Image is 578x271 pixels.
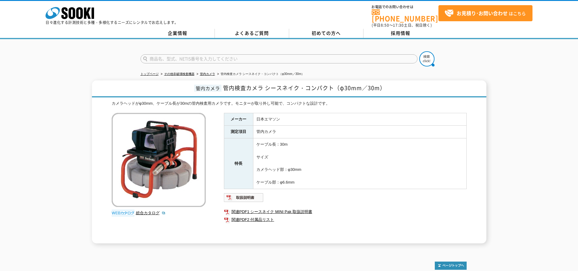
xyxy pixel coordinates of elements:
[393,22,404,28] span: 17:30
[112,210,134,216] img: webカタログ
[223,84,386,92] span: 管内検査カメラ シースネイク・コンパクト（φ30mm／30m）
[224,197,264,201] a: 取扱説明書
[224,208,467,216] a: 関連PDF1 シースネイク MINI Pak 取扱説明書
[289,29,363,38] a: 初めての方へ
[140,29,215,38] a: 企業情報
[312,30,341,36] span: 初めての方へ
[372,5,438,9] span: お電話でのお問い合わせは
[224,113,253,126] th: メーカー
[253,113,466,126] td: 日本エマソン
[419,51,434,66] img: btn_search.png
[253,138,466,189] td: ケーブル長：30m サイズ カメラヘッド部：φ30mm ケーブル部：φ6.6mm
[372,9,438,22] a: [PHONE_NUMBER]
[224,216,467,224] a: 関連PDF2 付属品リスト
[46,21,178,24] p: 日々進化する計測技術と多種・多様化するニーズにレンタルでお応えします。
[438,5,532,21] a: お見積り･お問い合わせはこちら
[112,100,467,107] div: カメラヘッドがφ30mm、ケーブル長が30mの管内検査用カメラです。モニターが取り外し可能で、コンパクトな設計です。
[140,72,159,76] a: トップページ
[224,193,264,202] img: 取扱説明書
[444,9,526,18] span: はこちら
[224,138,253,189] th: 特長
[136,211,166,215] a: 総合カタログ
[372,22,432,28] span: (平日 ～ 土日、祝日除く)
[381,22,389,28] span: 8:50
[112,113,206,207] img: 管内検査カメラ シースネイク・コンパクト（φ30mm／30m）
[363,29,438,38] a: 採用情報
[457,9,508,17] strong: お見積り･お問い合わせ
[253,126,466,138] td: 管内カメラ
[224,126,253,138] th: 測定項目
[435,262,467,270] img: トップページへ
[215,29,289,38] a: よくあるご質問
[200,72,215,76] a: 管内カメラ
[140,54,417,63] input: 商品名、型式、NETIS番号を入力してください
[216,71,305,77] li: 管内検査カメラ シースネイク・コンパクト（φ30mm／30m）
[194,85,221,92] span: 管内カメラ
[164,72,194,76] a: その他非破壊検査機器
